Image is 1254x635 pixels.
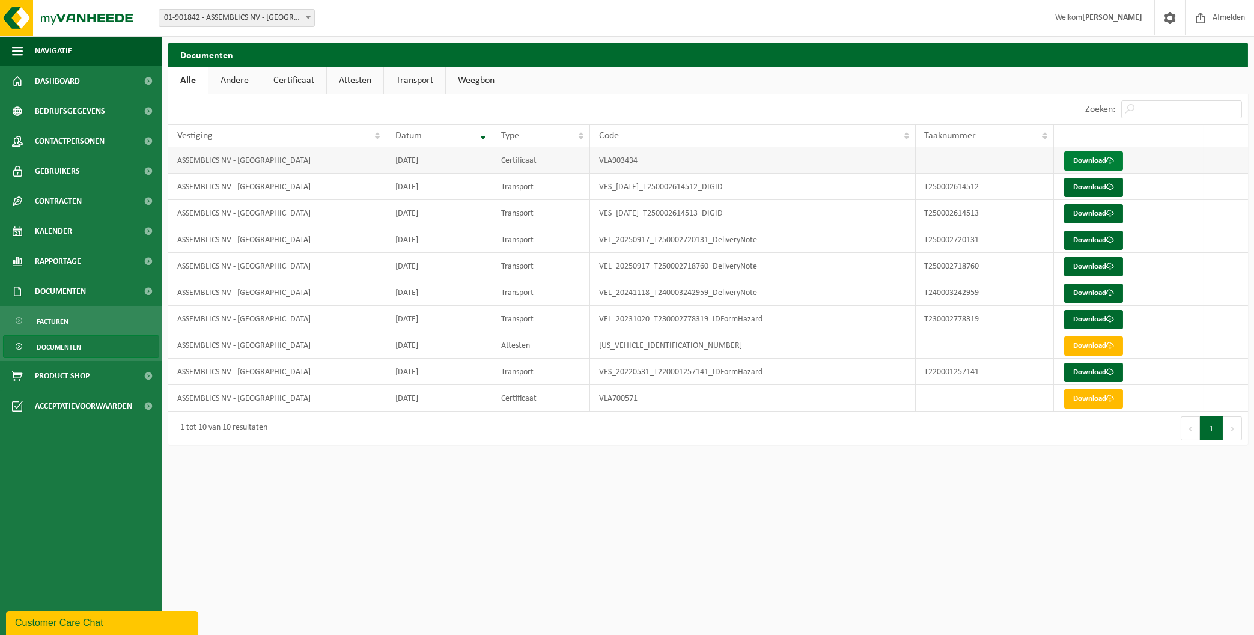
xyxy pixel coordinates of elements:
[168,174,386,200] td: ASSEMBLICS NV - [GEOGRAPHIC_DATA]
[37,336,81,359] span: Documenten
[35,126,105,156] span: Contactpersonen
[590,253,915,279] td: VEL_20250917_T250002718760_DeliveryNote
[492,200,591,226] td: Transport
[492,306,591,332] td: Transport
[590,147,915,174] td: VLA903434
[3,309,159,332] a: Facturen
[492,385,591,412] td: Certificaat
[1064,178,1123,197] a: Download
[916,359,1055,385] td: T220001257141
[35,391,132,421] span: Acceptatievoorwaarden
[386,174,492,200] td: [DATE]
[492,279,591,306] td: Transport
[590,359,915,385] td: VES_20220531_T220001257141_IDFormHazard
[492,174,591,200] td: Transport
[599,131,619,141] span: Code
[386,385,492,412] td: [DATE]
[1223,416,1242,440] button: Next
[159,10,314,26] span: 01-901842 - ASSEMBLICS NV - HARELBEKE
[1064,231,1123,250] a: Download
[386,226,492,253] td: [DATE]
[168,147,386,174] td: ASSEMBLICS NV - [GEOGRAPHIC_DATA]
[1181,416,1200,440] button: Previous
[590,306,915,332] td: VEL_20231020_T230002778319_IDFormHazard
[590,279,915,306] td: VEL_20241118_T240003242959_DeliveryNote
[1064,389,1123,409] a: Download
[446,67,507,94] a: Weegbon
[168,67,208,94] a: Alle
[168,253,386,279] td: ASSEMBLICS NV - [GEOGRAPHIC_DATA]
[492,226,591,253] td: Transport
[177,131,213,141] span: Vestiging
[168,43,1248,66] h2: Documenten
[168,226,386,253] td: ASSEMBLICS NV - [GEOGRAPHIC_DATA]
[168,359,386,385] td: ASSEMBLICS NV - [GEOGRAPHIC_DATA]
[590,226,915,253] td: VEL_20250917_T250002720131_DeliveryNote
[159,9,315,27] span: 01-901842 - ASSEMBLICS NV - HARELBEKE
[590,385,915,412] td: VLA700571
[327,67,383,94] a: Attesten
[386,200,492,226] td: [DATE]
[35,66,80,96] span: Dashboard
[925,131,976,141] span: Taaknummer
[35,216,72,246] span: Kalender
[386,359,492,385] td: [DATE]
[386,279,492,306] td: [DATE]
[386,332,492,359] td: [DATE]
[590,200,915,226] td: VES_[DATE]_T250002614513_DIGID
[916,200,1055,226] td: T250002614513
[261,67,326,94] a: Certificaat
[3,335,159,358] a: Documenten
[37,310,68,333] span: Facturen
[590,332,915,359] td: [US_VEHICLE_IDENTIFICATION_NUMBER]
[395,131,422,141] span: Datum
[1200,416,1223,440] button: 1
[1064,151,1123,171] a: Download
[35,156,80,186] span: Gebruikers
[916,226,1055,253] td: T250002720131
[1064,363,1123,382] a: Download
[590,174,915,200] td: VES_[DATE]_T250002614512_DIGID
[1064,336,1123,356] a: Download
[1064,204,1123,223] a: Download
[916,306,1055,332] td: T230002778319
[208,67,261,94] a: Andere
[35,186,82,216] span: Contracten
[492,359,591,385] td: Transport
[168,200,386,226] td: ASSEMBLICS NV - [GEOGRAPHIC_DATA]
[35,276,86,306] span: Documenten
[501,131,519,141] span: Type
[916,174,1055,200] td: T250002614512
[174,418,267,439] div: 1 tot 10 van 10 resultaten
[168,385,386,412] td: ASSEMBLICS NV - [GEOGRAPHIC_DATA]
[1085,105,1115,115] label: Zoeken:
[492,253,591,279] td: Transport
[168,332,386,359] td: ASSEMBLICS NV - [GEOGRAPHIC_DATA]
[386,147,492,174] td: [DATE]
[1064,257,1123,276] a: Download
[35,246,81,276] span: Rapportage
[386,253,492,279] td: [DATE]
[916,253,1055,279] td: T250002718760
[168,279,386,306] td: ASSEMBLICS NV - [GEOGRAPHIC_DATA]
[384,67,445,94] a: Transport
[1082,13,1142,22] strong: [PERSON_NAME]
[916,279,1055,306] td: T240003242959
[6,609,201,635] iframe: chat widget
[492,332,591,359] td: Attesten
[1064,310,1123,329] a: Download
[492,147,591,174] td: Certificaat
[35,361,90,391] span: Product Shop
[35,96,105,126] span: Bedrijfsgegevens
[35,36,72,66] span: Navigatie
[386,306,492,332] td: [DATE]
[168,306,386,332] td: ASSEMBLICS NV - [GEOGRAPHIC_DATA]
[1064,284,1123,303] a: Download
